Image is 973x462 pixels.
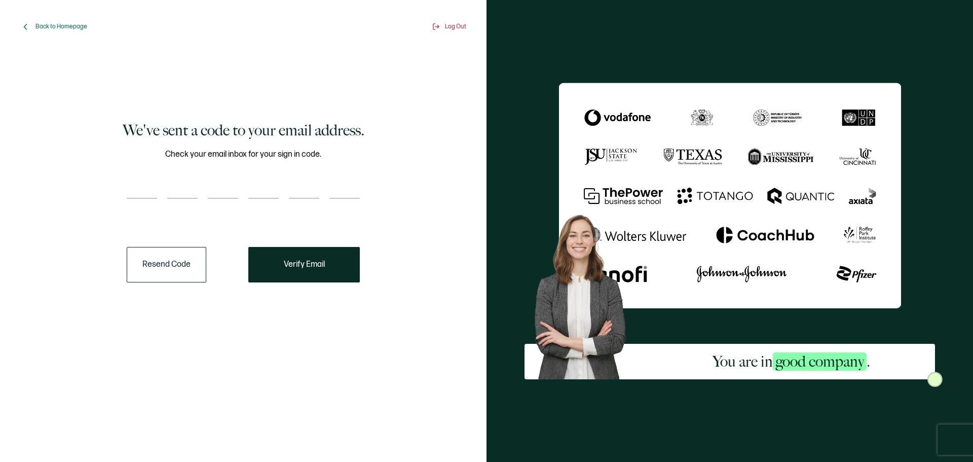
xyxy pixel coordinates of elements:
[127,247,206,282] button: Resend Code
[559,83,901,308] img: Sertifier We've sent a code to your email address.
[713,351,870,372] h2: You are in .
[525,206,648,379] img: Sertifier Signup - You are in <span class="strong-h">good company</span>. Hero
[123,120,364,140] h1: We've sent a code to your email address.
[445,23,466,30] span: Log Out
[248,247,360,282] button: Verify Email
[927,372,943,387] img: Sertifier Signup
[773,352,867,371] span: good company
[284,261,325,269] span: Verify Email
[165,148,321,161] span: Check your email inbox for your sign in code.
[35,23,87,30] span: Back to Homepage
